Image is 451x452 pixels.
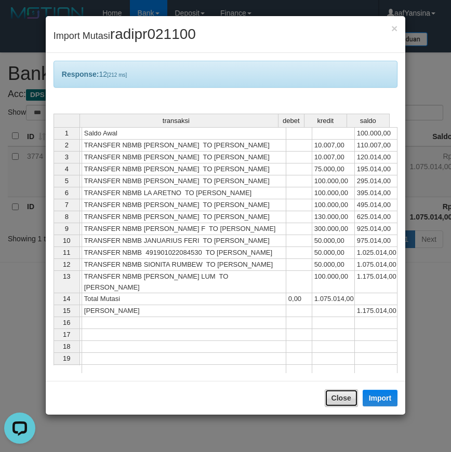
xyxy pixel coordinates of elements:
span: 2 [65,141,69,149]
span: 12 [63,261,70,268]
td: 975.014,00 [355,235,397,247]
td: Total Mutasi [82,293,286,305]
span: 13 [63,272,70,280]
td: 100.000,00 [312,199,355,211]
td: 100.000,00 [312,187,355,199]
td: 625.014,00 [355,211,397,223]
td: 295.014,00 [355,175,397,187]
td: Saldo Awal [82,127,286,140]
td: TRANSFER NBMB [PERSON_NAME] TO [PERSON_NAME] [82,199,286,211]
button: Import [363,390,398,406]
span: 6 [65,189,69,197]
td: 495.014,00 [355,199,397,211]
span: saldo [360,117,376,125]
span: 17 [63,331,70,338]
td: 100.000,00 [312,271,355,293]
span: 9 [65,225,69,232]
span: 3 [65,153,69,161]
td: 130.000,00 [312,211,355,223]
span: 10 [63,237,70,244]
td: 120.014,00 [355,152,397,163]
td: 1.075.014,00 [312,293,355,305]
span: 19 [63,354,70,362]
td: TRANSFER NBMB [PERSON_NAME] TO [PERSON_NAME] [82,211,286,223]
td: TRANSFER NBMB [PERSON_NAME] LUM TO [PERSON_NAME] [82,271,286,293]
span: 5 [65,177,69,185]
span: 8 [65,213,69,221]
td: 1.075.014,00 [355,259,397,271]
td: 75.000,00 [312,163,355,175]
td: 0,00 [286,293,312,305]
b: Response: [62,70,99,78]
td: 925.014,00 [355,223,397,235]
span: [212 ms] [107,72,127,78]
td: TRANSFER NBMB [PERSON_NAME] TO [PERSON_NAME] [82,163,286,175]
td: TRANSFER NBMB [PERSON_NAME] TO [PERSON_NAME] [82,175,286,187]
td: TRANSFER NBMB [PERSON_NAME] F TO [PERSON_NAME] [82,223,286,235]
span: debet [283,117,300,125]
td: TRANSFER NBMB SIONITA RUMBEW TO [PERSON_NAME] [82,259,286,271]
td: 110.007,00 [355,140,397,152]
td: TRANSFER NBMB JANUARIUS FERI TO [PERSON_NAME] [82,235,286,247]
td: 50.000,00 [312,235,355,247]
span: Import Mutasi [54,31,196,41]
span: 18 [63,343,70,350]
td: 1.175.014,00 [355,271,397,293]
span: 14 [63,295,70,303]
span: radipr021100 [110,26,196,42]
span: transaksi [163,117,190,125]
td: 10.007,00 [312,140,355,152]
td: TRANSFER NBMB LA ARETNO TO [PERSON_NAME] [82,187,286,199]
span: 15 [63,307,70,314]
td: 50.000,00 [312,259,355,271]
td: 100.000,00 [312,175,355,187]
span: 7 [65,201,69,209]
td: [PERSON_NAME] [82,305,286,317]
span: × [391,22,397,34]
th: Select whole grid [54,114,80,127]
button: Open LiveChat chat widget [4,4,35,35]
button: Close [391,23,397,34]
button: Close [325,389,358,407]
div: 12 [54,61,397,88]
span: 1 [65,129,69,137]
td: 195.014,00 [355,163,397,175]
span: kredit [317,117,334,125]
td: 100.000,00 [355,127,397,140]
span: 11 [63,249,70,256]
td: 1.025.014,00 [355,247,397,259]
td: 50.000,00 [312,247,355,259]
span: 4 [65,165,69,173]
td: 395.014,00 [355,187,397,199]
td: 10.007,00 [312,152,355,163]
span: 16 [63,319,70,326]
td: TRANSFER NBMB [PERSON_NAME] TO [PERSON_NAME] [82,140,286,152]
td: 300.000,00 [312,223,355,235]
td: 1.175.014,00 [355,305,397,317]
td: TRANSFER NBMB 491901022084530 TO [PERSON_NAME] [82,247,286,259]
td: TRANSFER NBMB [PERSON_NAME] TO [PERSON_NAME] [82,152,286,163]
